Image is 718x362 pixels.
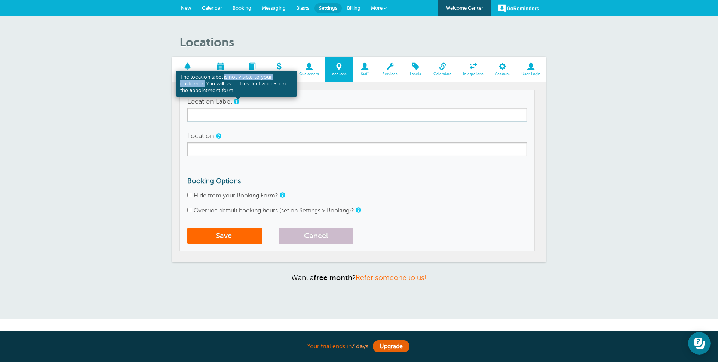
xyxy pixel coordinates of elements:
[172,57,203,82] a: Reminders
[233,5,251,11] span: Booking
[172,273,546,282] p: Want a ?
[519,72,542,76] span: User Login
[352,343,368,350] a: 7 days
[377,57,404,82] a: Services
[381,72,400,76] span: Services
[328,72,349,76] span: Locations
[296,5,309,11] span: Blasts
[356,274,427,282] a: Refer someone to us!
[172,338,546,355] div: Your trial ends in .
[314,274,352,282] strong: free month
[353,57,377,82] a: Staff
[187,177,527,185] h3: Booking Options
[347,5,360,11] span: Billing
[179,35,546,49] h1: Locations
[187,132,214,139] label: Location
[319,5,337,11] span: Settings
[176,71,297,97] div: The location label is not visible to your customer. You will use it to select a location in the a...
[432,72,454,76] span: Calendars
[293,57,325,82] a: Customers
[187,98,232,105] label: Location Label
[373,340,409,352] a: Upgrade
[457,57,490,82] a: Integrations
[314,3,342,13] a: Settings
[688,332,711,355] iframe: Resource center
[461,72,486,76] span: Integrations
[187,228,262,244] button: Save
[264,57,293,82] a: Payments
[202,5,222,11] span: Calendar
[356,208,360,212] a: You can override your default open/close hours here. If you choose not to, your default open/clos...
[194,207,354,214] label: Override default booking hours (set on Settings > Booking)?
[356,72,373,76] span: Staff
[216,134,220,138] a: The location details will be added to your customer's reminder message if you add the Location ta...
[181,5,191,11] span: New
[515,57,546,82] a: User Login
[404,57,428,82] a: Labels
[239,57,265,82] a: Booking
[203,57,239,82] a: Appointments
[262,5,286,11] span: Messaging
[194,192,278,199] label: Hide from your Booking Form?
[297,72,321,76] span: Customers
[280,193,284,197] a: Check the box to hide this location from customers using your booking form.
[407,72,424,76] span: Labels
[489,57,515,82] a: Account
[493,72,512,76] span: Account
[428,57,457,82] a: Calendars
[279,228,353,244] button: Cancel
[371,5,383,11] span: More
